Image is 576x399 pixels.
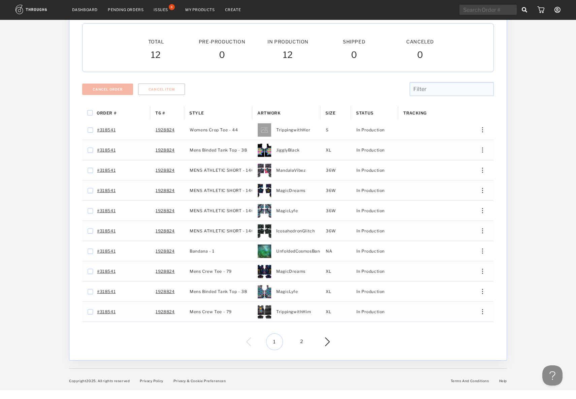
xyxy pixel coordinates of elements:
span: MENS ATHLETIC SHORT - 140 [190,166,254,175]
span: 1 [266,333,283,350]
span: MagicDreams [276,186,306,195]
button: Cancel Item [138,84,185,95]
span: Canceled [406,39,434,44]
a: Create [225,7,241,12]
span: Bandana - 1 [190,247,215,256]
span: MENS ATHLETIC SHORT - 140 [190,206,254,215]
span: In Production [356,146,385,155]
div: Press SPACE to select this row. [82,241,493,261]
div: XL [320,302,351,322]
div: 36W [320,160,351,180]
img: 038b3cfc-1023-4a62-b9e2-fe23c9fa0d1d-28W.jpg [258,184,271,197]
img: meatball_vertical.0c7b41df.svg [482,208,483,213]
span: Artwork [257,110,281,115]
a: #318541 [97,227,116,235]
span: In Production [356,166,385,175]
input: Filter [410,82,494,96]
div: Press SPACE to select this row. [82,160,493,180]
img: meatball_vertical.0c7b41df.svg [482,248,483,254]
a: #318541 [97,206,116,215]
div: 36W [320,221,351,241]
a: My Products [185,7,215,12]
a: #318541 [97,186,116,195]
a: Help [499,379,507,383]
span: Order # [97,110,116,115]
a: Privacy & Cookie Preferences [173,379,226,383]
div: XL [320,281,351,301]
div: 36W [320,180,351,200]
a: 1928824 [156,206,174,215]
span: Cancel Order [93,87,123,91]
span: Pre-Production [199,39,245,44]
span: In Production [356,307,385,316]
span: In Production [356,267,385,276]
img: meatball_vertical.0c7b41df.svg [482,289,483,294]
img: 623d2542-5474-40c1-960b-e086b23955e5-40W.jpg [258,224,271,238]
span: MandalaVibez [276,166,306,175]
span: Style [189,110,204,115]
a: Pending Orders [108,7,143,12]
div: Press SPACE to select this row. [82,201,493,221]
span: 0 [351,49,357,62]
span: UnfoldedCosmosBandana [276,247,330,256]
button: Cancel Order [82,84,133,95]
span: Status [356,110,374,115]
div: XL [320,261,351,281]
span: In Production [356,206,385,215]
a: Issues8 [154,7,175,13]
img: meatball_vertical.0c7b41df.svg [482,168,483,173]
iframe: Toggle Customer Support [542,365,563,386]
a: #318541 [97,166,116,175]
img: logo.1c10ca64.svg [15,5,62,14]
img: icon_back_gray.b04b85c8.svg [246,337,261,346]
span: Tracking [403,110,427,115]
div: Press SPACE to select this row. [82,140,493,160]
div: Press SPACE to select this row. [82,120,493,140]
img: meatball_vertical.0c7b41df.svg [482,127,483,132]
span: MENS ATHLETIC SHORT - 140 [190,186,254,195]
div: Issues [154,7,168,12]
a: 1928824 [156,146,174,155]
span: MagicLyfe [276,287,298,296]
span: Copyright 2025 . All rights reserved [69,379,130,383]
span: MagicDreams [276,267,306,276]
img: meatball_vertical.0c7b41df.svg [482,269,483,274]
img: ed83fb4a-a78f-4690-b179-09006983a757-4XL.jpg [258,265,271,278]
a: 1928824 [156,287,174,296]
a: Dashboard [72,7,98,12]
div: XL [320,140,351,160]
span: TrippingwithHim [276,307,311,316]
span: IcosahedronGlitch [276,227,315,235]
div: Press SPACE to select this row. [82,281,493,302]
img: meatball_vertical.0c7b41df.svg [482,228,483,233]
img: icon_cart.dab5cea1.svg [537,6,544,13]
a: #318541 [97,287,116,296]
img: meatball_vertical.0c7b41df.svg [482,147,483,153]
img: e8daa466-7b44-440f-b8a6-c1260f9ee8a9-4XL.jpg [258,143,271,157]
img: bp65+2fDKzHdHJNdX+YO8SgH0ZiQDQRA6KJGBBNxIBoIgZEEzEgmogB0UQMiCZiQDQRA6KJGBBNxIBoIgZEEzEgmogB0UQMiC... [258,123,271,137]
a: 1928824 [156,307,174,316]
span: Size [325,110,335,115]
span: Womens Crop Tee - 44 [190,126,238,134]
span: 0 [219,49,225,62]
span: Mens Crew Tee - 79 [190,267,232,276]
span: 12 [151,49,161,62]
img: 79274750-b555-43dc-98b8-fb92bbec3a93-40W.jpg [258,204,271,218]
a: 1928824 [156,227,174,235]
div: 36W [320,201,351,221]
span: 2 [293,333,310,350]
a: 1928824 [156,247,174,256]
a: #318541 [97,267,116,276]
div: S [320,120,351,140]
a: 1928824 [156,267,174,276]
div: Press SPACE to select this row. [82,261,493,281]
div: Press SPACE to select this row. [82,302,493,322]
img: 331f9e98-3cc1-4389-8e86-36bb73aecfec-4XL.jpg [258,305,271,319]
a: Privacy Policy [140,379,163,383]
img: aa31adfa-9a56-450f-bb71-72a0c3af88bd-4XL.jpg [258,285,271,298]
img: meatball_vertical.0c7b41df.svg [482,309,483,314]
div: Press SPACE to select this row. [82,221,493,241]
span: Mens Binded Tank Top - 38 [190,287,247,296]
a: #318541 [97,247,116,256]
